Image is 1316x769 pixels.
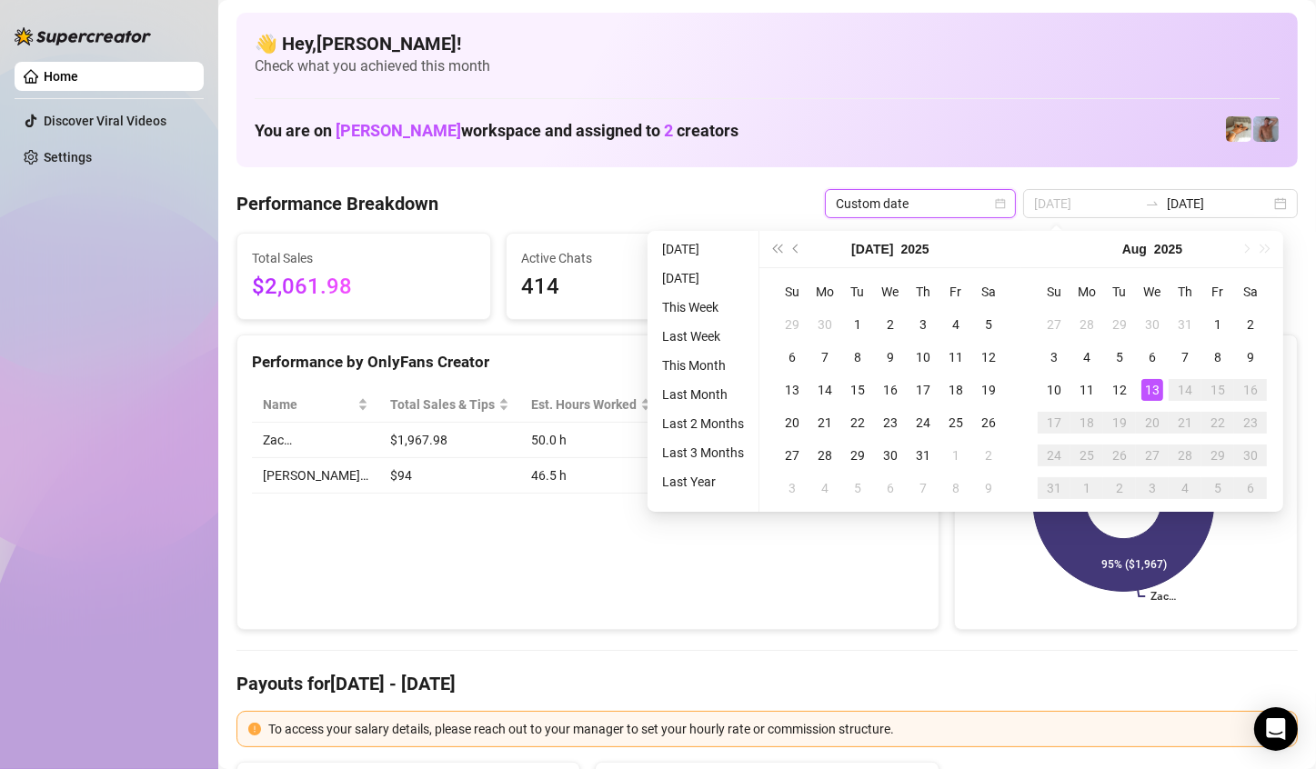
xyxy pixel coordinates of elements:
td: 2025-09-06 [1234,472,1267,504]
span: 414 [521,270,745,305]
div: 13 [1141,379,1163,401]
td: 2025-07-29 [1103,308,1136,341]
td: 2025-07-27 [1038,308,1070,341]
div: Performance by OnlyFans Creator [252,350,924,375]
td: Zac… [252,423,379,458]
span: Active Chats [521,248,745,268]
th: Sa [972,275,1005,308]
h4: 👋 Hey, [PERSON_NAME] ! [255,31,1280,56]
td: 2025-07-09 [874,341,907,374]
td: 2025-07-28 [809,439,841,472]
td: 2025-07-04 [939,308,972,341]
td: 2025-08-01 [1201,308,1234,341]
td: 2025-07-30 [1136,308,1169,341]
div: 30 [1240,444,1261,466]
td: 2025-08-05 [841,472,874,504]
td: 2025-07-07 [809,341,841,374]
text: Zac… [1150,590,1176,603]
div: 9 [978,477,1000,499]
div: 2 [1109,477,1130,499]
div: 2 [978,444,1000,466]
td: 2025-07-05 [972,308,1005,341]
button: Choose a month [851,231,893,267]
img: logo-BBDzfeDw.svg [15,27,151,45]
span: swap-right [1145,196,1160,211]
div: 10 [1043,379,1065,401]
td: 2025-07-15 [841,374,874,406]
div: 11 [1076,379,1098,401]
th: Name [252,387,379,423]
div: 22 [1207,412,1229,434]
span: to [1145,196,1160,211]
div: 11 [945,346,967,368]
td: 2025-07-24 [907,406,939,439]
div: 19 [1109,412,1130,434]
div: 6 [879,477,901,499]
div: To access your salary details, please reach out to your manager to set your hourly rate or commis... [268,719,1286,739]
td: 2025-09-03 [1136,472,1169,504]
td: 2025-07-22 [841,406,874,439]
div: 18 [945,379,967,401]
div: 2 [1240,314,1261,335]
button: Choose a year [1154,231,1182,267]
td: 46.5 h [520,458,662,494]
div: 24 [1043,444,1065,466]
div: Est. Hours Worked [531,394,637,414]
span: Name [263,394,354,414]
td: 2025-09-02 [1103,472,1136,504]
td: 2025-09-05 [1201,472,1234,504]
div: 27 [1043,314,1065,335]
div: 14 [814,379,836,401]
div: 8 [847,346,869,368]
div: 23 [1240,412,1261,434]
div: 6 [781,346,803,368]
td: 2025-08-22 [1201,406,1234,439]
div: 20 [781,412,803,434]
div: 15 [1207,379,1229,401]
button: Last year (Control + left) [767,231,787,267]
div: 31 [912,444,934,466]
div: 20 [1141,412,1163,434]
div: 26 [978,412,1000,434]
div: 12 [1109,379,1130,401]
span: $2,061.98 [252,270,476,305]
div: 9 [879,346,901,368]
td: 2025-08-04 [1070,341,1103,374]
th: Tu [1103,275,1136,308]
div: 31 [1043,477,1065,499]
td: 2025-07-27 [776,439,809,472]
button: Choose a month [1122,231,1147,267]
td: 2025-07-13 [776,374,809,406]
td: 2025-08-17 [1038,406,1070,439]
th: We [1136,275,1169,308]
td: 2025-08-02 [972,439,1005,472]
div: 30 [814,314,836,335]
td: 2025-07-31 [1169,308,1201,341]
span: 2 [664,121,673,140]
td: 2025-08-10 [1038,374,1070,406]
div: 22 [847,412,869,434]
td: 2025-08-06 [874,472,907,504]
th: Sa [1234,275,1267,308]
td: $1,967.98 [379,423,520,458]
div: 7 [912,477,934,499]
div: 30 [1141,314,1163,335]
span: [PERSON_NAME] [336,121,461,140]
td: 2025-08-04 [809,472,841,504]
div: 15 [847,379,869,401]
span: Custom date [836,190,1005,217]
div: 5 [1207,477,1229,499]
div: 2 [879,314,901,335]
div: 14 [1174,379,1196,401]
td: 2025-07-03 [907,308,939,341]
td: 2025-07-06 [776,341,809,374]
td: 2025-07-28 [1070,308,1103,341]
td: 2025-08-26 [1103,439,1136,472]
h1: You are on workspace and assigned to creators [255,121,738,141]
td: 2025-07-25 [939,406,972,439]
input: End date [1167,194,1271,214]
li: Last Month [655,384,751,405]
th: Fr [939,275,972,308]
div: 4 [814,477,836,499]
div: 10 [912,346,934,368]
